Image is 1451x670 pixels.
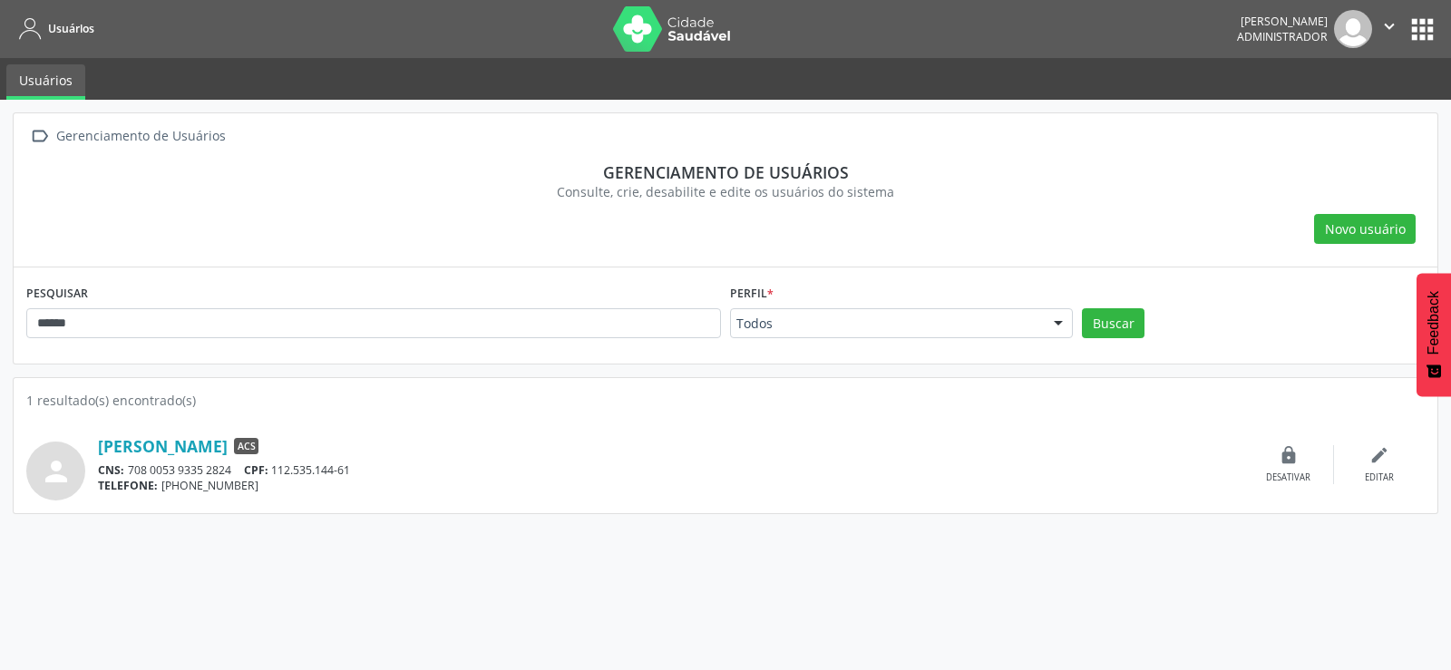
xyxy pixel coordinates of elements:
[1279,445,1299,465] i: lock
[1237,29,1328,44] span: Administrador
[26,123,229,150] a:  Gerenciamento de Usuários
[98,478,158,493] span: TELEFONE:
[98,436,228,456] a: [PERSON_NAME]
[98,478,1243,493] div: [PHONE_NUMBER]
[1334,10,1372,48] img: img
[244,462,268,478] span: CPF:
[98,462,124,478] span: CNS:
[1266,471,1310,484] div: Desativar
[98,462,1243,478] div: 708 0053 9335 2824 112.535.144-61
[26,123,53,150] i: 
[1417,273,1451,396] button: Feedback - Mostrar pesquisa
[13,14,94,44] a: Usuários
[1325,219,1406,238] span: Novo usuário
[1426,291,1442,354] span: Feedback
[1379,16,1399,36] i: 
[1365,471,1394,484] div: Editar
[39,182,1412,201] div: Consulte, crie, desabilite e edite os usuários do sistema
[26,280,88,308] label: PESQUISAR
[1372,10,1407,48] button: 
[1314,214,1416,245] button: Novo usuário
[736,315,1036,333] span: Todos
[1082,308,1144,339] button: Buscar
[1237,14,1328,29] div: [PERSON_NAME]
[53,123,229,150] div: Gerenciamento de Usuários
[730,280,774,308] label: Perfil
[1369,445,1389,465] i: edit
[40,455,73,488] i: person
[26,391,1425,410] div: 1 resultado(s) encontrado(s)
[234,438,258,454] span: ACS
[1407,14,1438,45] button: apps
[6,64,85,100] a: Usuários
[48,21,94,36] span: Usuários
[39,162,1412,182] div: Gerenciamento de usuários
